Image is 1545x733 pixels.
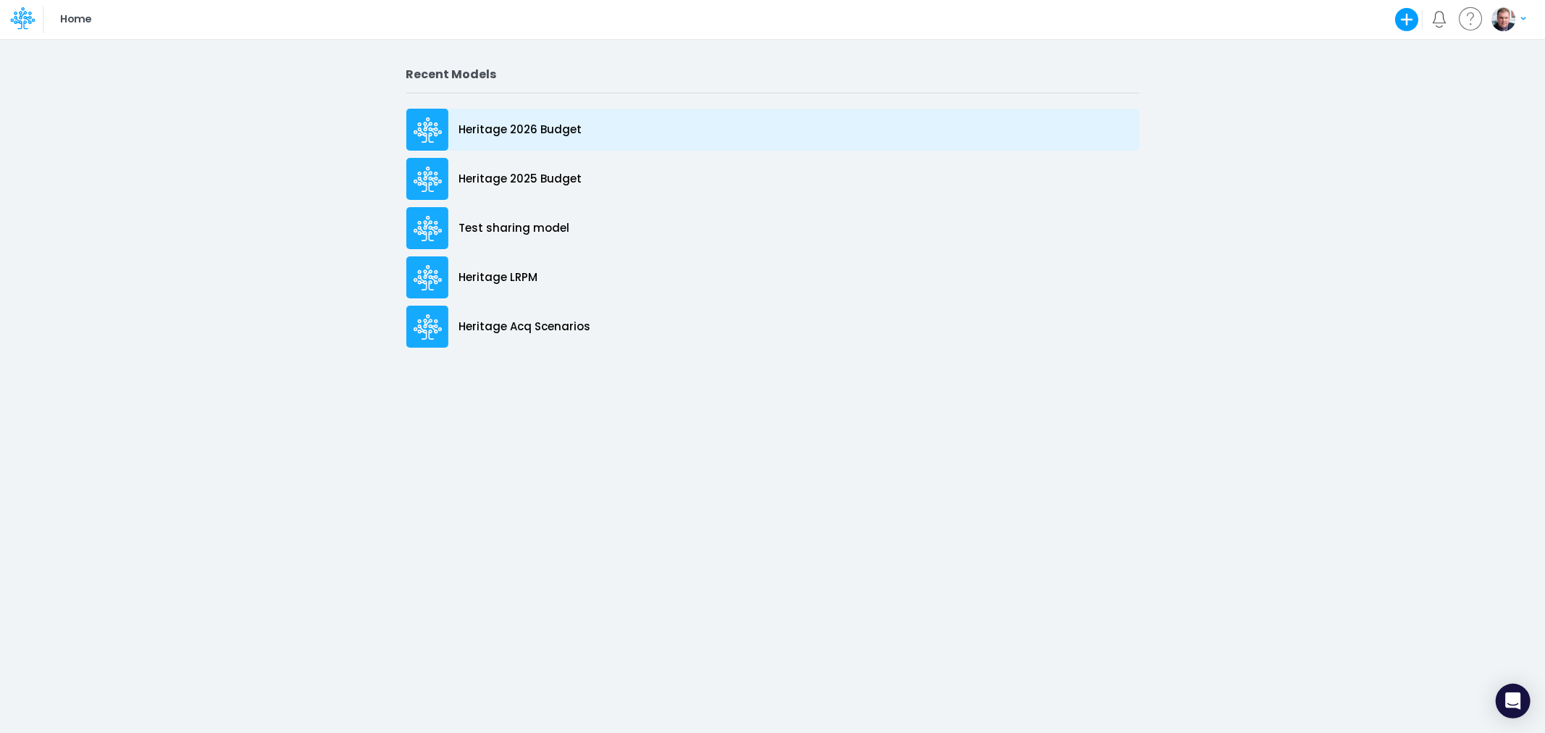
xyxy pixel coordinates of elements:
p: Heritage 2026 Budget [459,122,582,138]
p: Heritage 2025 Budget [459,171,582,188]
a: Heritage LRPM [406,253,1139,302]
p: Heritage Acq Scenarios [459,319,591,335]
a: Notifications [1431,11,1448,28]
a: Heritage 2025 Budget [406,154,1139,204]
p: Heritage LRPM [459,269,538,286]
a: Heritage Acq Scenarios [406,302,1139,351]
p: Home [60,12,91,28]
div: Open Intercom Messenger [1496,684,1531,719]
p: Test sharing model [459,220,570,237]
h2: Recent Models [406,67,1139,81]
a: Heritage 2026 Budget [406,105,1139,154]
a: Test sharing model [406,204,1139,253]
